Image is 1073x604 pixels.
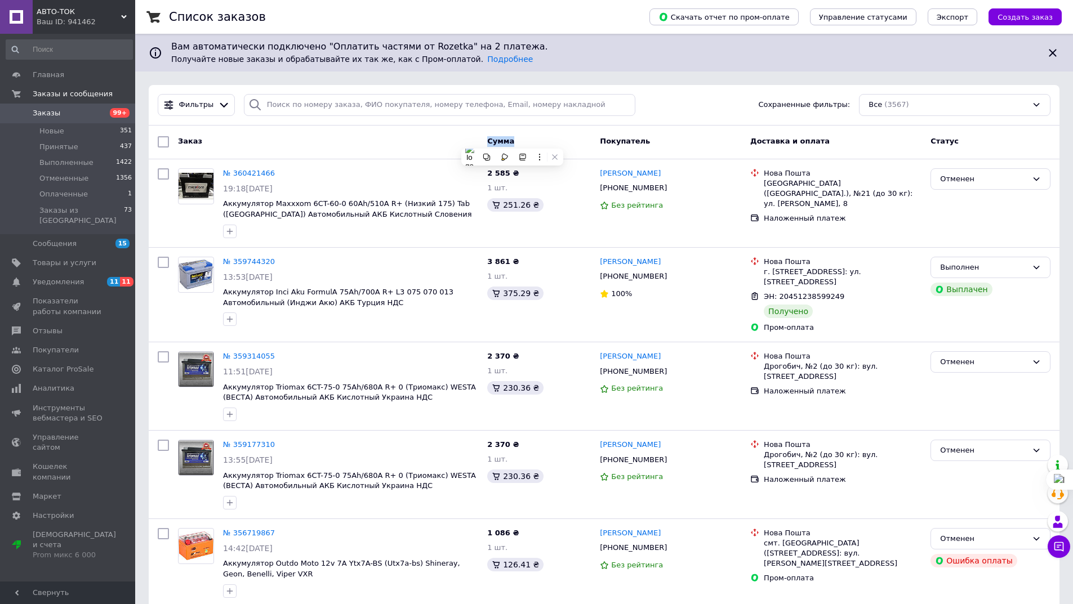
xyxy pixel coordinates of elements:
[764,213,921,223] div: Наложенный платеж
[171,55,533,64] span: Получайте новые заказы и обрабатывайте их так же, как с Пром-оплатой.
[487,137,514,145] span: Сумма
[764,292,844,301] span: ЭН: 20451238599249
[179,440,213,475] img: Фото товару
[223,529,275,537] a: № 356719867
[764,573,921,583] div: Пром-оплата
[600,455,667,464] span: [PHONE_NUMBER]
[750,137,830,145] span: Доставка и оплата
[487,543,507,552] span: 1 шт.
[487,558,544,571] div: 126.41 ₴
[39,173,88,184] span: Отмененные
[6,39,133,60] input: Поиск
[33,511,74,521] span: Настройки
[600,367,667,375] span: [PHONE_NUMBER]
[223,288,453,307] a: Аккумулятор Inci Aku FormulA 75Ah/700A R+ L3 075 070 013 Автомобильный (Инджи Акю) АКБ Турция НДС
[487,257,519,266] span: 3 861 ₴
[930,283,992,296] div: Выплачен
[764,450,921,470] div: Дрогобич, №2 (до 30 кг): вул. [STREET_ADDRESS]
[600,257,661,267] a: [PERSON_NAME]
[764,323,921,333] div: Пром-оплата
[600,272,667,280] span: [PHONE_NUMBER]
[764,257,921,267] div: Нова Пошта
[223,352,275,360] a: № 359314055
[120,277,133,287] span: 11
[600,137,650,145] span: Покупатель
[124,205,132,226] span: 73
[487,440,519,449] span: 2 370 ₴
[178,137,202,145] span: Заказ
[33,70,64,80] span: Главная
[487,198,544,212] div: 251.26 ₴
[120,142,132,152] span: 437
[487,366,507,375] span: 1 шт.
[33,258,96,268] span: Товары и услуги
[33,108,60,118] span: Заказы
[611,561,663,569] span: Без рейтинга
[223,544,273,553] span: 14:42[DATE]
[487,287,544,300] div: 375.29 ₴
[39,142,78,152] span: Принятые
[223,559,460,578] a: Аккумулятор Outdo Moto 12v 7A Ytx7A-BS (Utx7a-bs) Shineray, Geon, Benelli, Viper VXR
[998,13,1053,21] span: Создать заказ
[33,345,79,355] span: Покупатели
[600,440,661,450] a: [PERSON_NAME]
[39,189,88,199] span: Оплаченные
[940,262,1027,274] div: Выполнен
[487,381,544,395] div: 230.36 ₴
[940,533,1027,545] div: Отменен
[33,326,63,336] span: Отзывы
[223,367,273,376] span: 11:51[DATE]
[171,41,1037,53] span: Вам автоматически подключено "Оплатить частями от Rozetka" на 2 платежа.
[116,173,132,184] span: 1356
[940,173,1027,185] div: Отменен
[223,471,476,490] a: Аккумулятор Triomax 6CT-75-0 75Ah/680A R+ 0 (Триомакс) WESTA (ВЕСТА) Автомобильный АКБ Кислотный ...
[600,528,661,539] a: [PERSON_NAME]
[37,7,121,17] span: АВТО-ТОК
[600,184,667,192] span: [PHONE_NUMBER]
[179,100,214,110] span: Фильтры
[764,528,921,538] div: Нова Пошта
[487,55,533,64] a: Подробнее
[764,440,921,450] div: Нова Пошта
[223,440,275,449] a: № 359177310
[487,184,507,192] span: 1 шт.
[649,8,799,25] button: Скачать отчет по пром-оплате
[928,8,977,25] button: Экспорт
[764,475,921,485] div: Наложенный платеж
[223,199,472,229] span: Аккумулятор Maxxxom 6CT-60-0 60Ah/510A R+ (Низкий 175) Tab ([GEOGRAPHIC_DATA]) Автомобильный АКБ ...
[179,531,213,560] img: Фото товару
[487,272,507,280] span: 1 шт.
[223,383,476,402] span: Аккумулятор Triomax 6CT-75-0 75Ah/680A R+ 0 (Триомакс) WESTA (ВЕСТА) Автомобильный АКБ Кислотный ...
[764,386,921,396] div: Наложенный платеж
[39,158,94,168] span: Выполненные
[178,351,214,387] a: Фото товару
[223,169,275,177] a: № 360421466
[930,137,959,145] span: Статус
[764,351,921,361] div: Нова Пошта
[178,257,214,293] a: Фото товару
[223,184,273,193] span: 19:18[DATE]
[611,384,663,392] span: Без рейтинга
[128,189,132,199] span: 1
[33,364,94,374] span: Каталог ProSale
[179,352,213,387] img: Фото товару
[33,403,104,423] span: Инструменты вебмастера и SEO
[600,351,661,362] a: [PERSON_NAME]
[487,529,519,537] span: 1 086 ₴
[33,296,104,316] span: Показатели работы компании
[611,201,663,209] span: Без рейтинга
[937,13,968,21] span: Экспорт
[39,205,124,226] span: Заказы из [GEOGRAPHIC_DATA]
[244,94,636,116] input: Поиск по номеру заказа, ФИО покупателя, номеру телефона, Email, номеру накладной
[110,108,130,118] span: 99+
[810,8,916,25] button: Управление статусами
[169,10,266,24] h1: Список заказов
[116,158,132,168] span: 1422
[33,383,74,393] span: Аналитика
[764,267,921,287] div: г. [STREET_ADDRESS]: ул. [STREET_ADDRESS]
[764,538,921,569] div: смт. [GEOGRAPHIC_DATA] ([STREET_ADDRESS]: вул. [PERSON_NAME][STREET_ADDRESS]
[611,472,663,481] span: Без рейтинга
